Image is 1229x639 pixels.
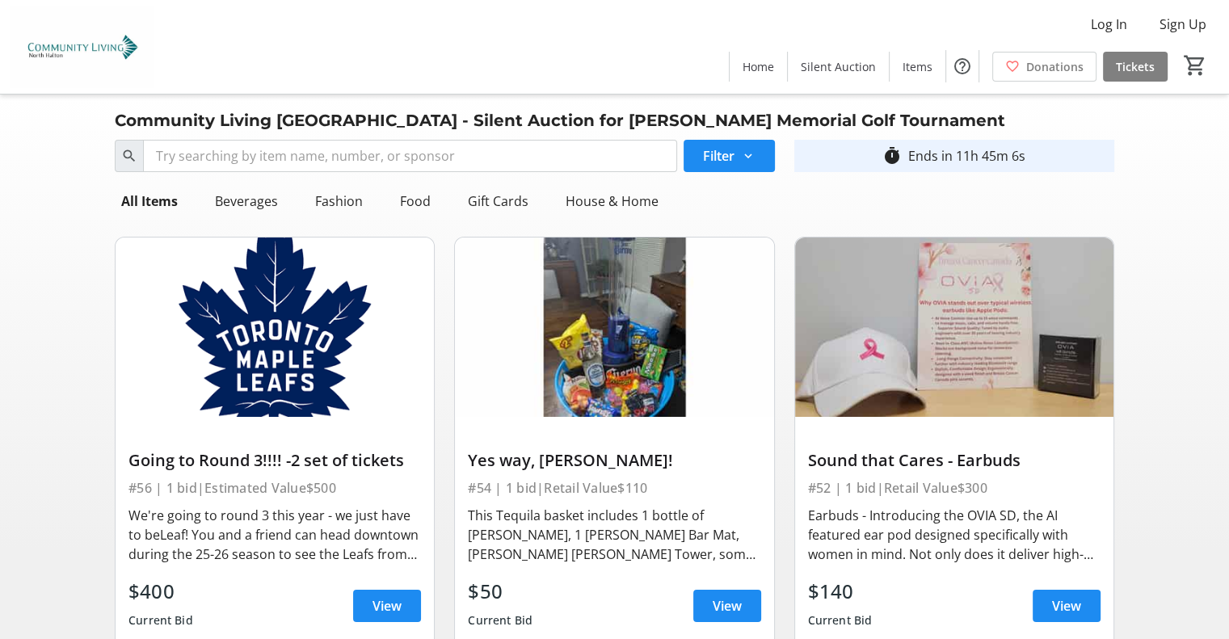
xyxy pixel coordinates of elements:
[1078,11,1140,37] button: Log In
[128,606,193,635] div: Current Bid
[10,6,154,87] img: Community Living North Halton's Logo
[468,477,760,499] div: #54 | 1 bid | Retail Value $110
[128,477,421,499] div: #56 | 1 bid | Estimated Value $500
[468,577,532,606] div: $50
[743,58,774,75] span: Home
[105,107,1015,133] div: Community Living [GEOGRAPHIC_DATA] - Silent Auction for [PERSON_NAME] Memorial Golf Tournament
[468,606,532,635] div: Current Bid
[143,140,677,172] input: Try searching by item name, number, or sponsor
[468,451,760,470] div: Yes way, [PERSON_NAME]!
[795,238,1113,417] img: Sound that Cares - Earbuds
[788,52,889,82] a: Silent Auction
[1116,58,1155,75] span: Tickets
[684,140,775,172] button: Filter
[1147,11,1219,37] button: Sign Up
[808,477,1101,499] div: #52 | 1 bid | Retail Value $300
[353,590,421,622] a: View
[372,596,402,616] span: View
[808,606,873,635] div: Current Bid
[128,577,193,606] div: $400
[730,52,787,82] a: Home
[1103,52,1168,82] a: Tickets
[468,506,760,564] div: This Tequila basket includes 1 bottle of [PERSON_NAME], 1 [PERSON_NAME] Bar Mat, [PERSON_NAME] [P...
[1160,15,1206,34] span: Sign Up
[116,238,434,417] img: Going to Round 3!!!! -2 set of tickets
[128,506,421,564] div: We're going to round 3 this year - we just have to beLeaf! You and a friend can head downtown dur...
[394,185,437,217] div: Food
[1033,590,1101,622] a: View
[903,58,932,75] span: Items
[808,451,1101,470] div: Sound that Cares - Earbuds
[801,58,876,75] span: Silent Auction
[808,577,873,606] div: $140
[808,506,1101,564] div: Earbuds - Introducing the OVIA SD, the AI featured ear pod designed specifically with women in mi...
[992,52,1096,82] a: Donations
[115,185,184,217] div: All Items
[1052,596,1081,616] span: View
[946,50,979,82] button: Help
[455,238,773,417] img: Yes way, José!
[208,185,284,217] div: Beverages
[1026,58,1084,75] span: Donations
[1181,51,1210,80] button: Cart
[703,146,734,166] span: Filter
[693,590,761,622] a: View
[908,146,1025,166] div: Ends in 11h 45m 6s
[461,185,535,217] div: Gift Cards
[713,596,742,616] span: View
[890,52,945,82] a: Items
[309,185,369,217] div: Fashion
[128,451,421,470] div: Going to Round 3!!!! -2 set of tickets
[559,185,665,217] div: House & Home
[1091,15,1127,34] span: Log In
[882,146,902,166] mat-icon: timer_outline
